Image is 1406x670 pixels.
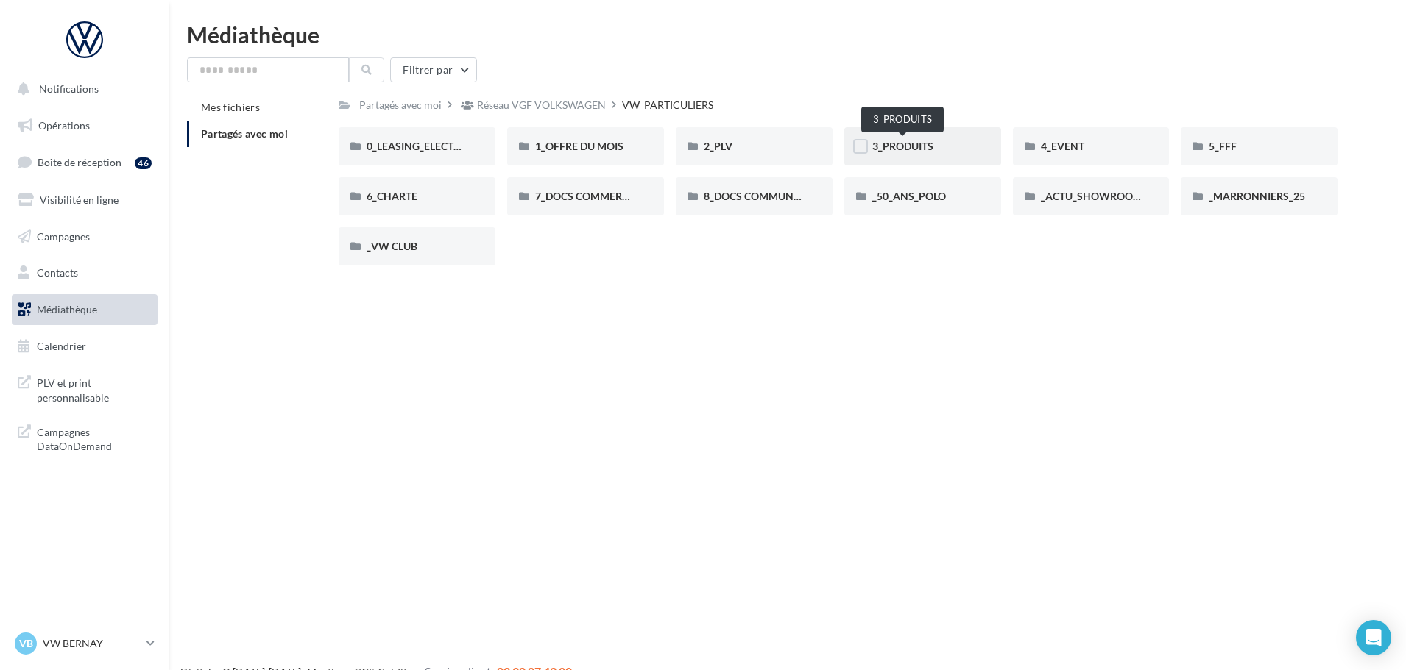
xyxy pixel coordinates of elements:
span: 0_LEASING_ELECTRIQUE [367,140,484,152]
span: _VW CLUB [367,240,417,252]
span: Boîte de réception [38,156,121,168]
a: Campagnes [9,221,160,252]
div: 3_PRODUITS [861,107,944,132]
div: Réseau VGF VOLKSWAGEN [477,98,606,113]
span: _50_ANS_POLO [872,190,946,202]
div: Médiathèque [187,24,1388,46]
span: 8_DOCS COMMUNICATION [704,190,835,202]
span: VB [19,636,33,651]
span: Campagnes DataOnDemand [37,422,152,454]
span: Opérations [38,119,90,132]
span: Contacts [37,266,78,279]
a: PLV et print personnalisable [9,367,160,410]
a: Médiathèque [9,294,160,325]
a: Visibilité en ligne [9,185,160,215]
a: Contacts [9,257,160,288]
a: Campagnes DataOnDemand [9,416,160,460]
span: Mes fichiers [201,101,260,113]
div: VW_PARTICULIERS [622,98,713,113]
button: Filtrer par [390,57,477,82]
a: Opérations [9,110,160,141]
span: 1_OFFRE DU MOIS [535,140,623,152]
span: 4_EVENT [1041,140,1084,152]
span: 2_PLV [704,140,732,152]
button: Notifications [9,74,155,104]
div: Open Intercom Messenger [1356,620,1391,655]
span: _ACTU_SHOWROOM [1041,190,1142,202]
p: VW BERNAY [43,636,141,651]
a: Calendrier [9,331,160,362]
span: Notifications [39,82,99,95]
div: 46 [135,157,152,169]
span: 6_CHARTE [367,190,417,202]
span: 5_FFF [1209,140,1237,152]
span: Visibilité en ligne [40,193,119,206]
a: Boîte de réception46 [9,146,160,178]
span: PLV et print personnalisable [37,373,152,405]
div: Partagés avec moi [359,98,442,113]
span: Partagés avec moi [201,127,288,140]
span: 7_DOCS COMMERCIAUX [535,190,654,202]
span: 3_PRODUITS [872,140,933,152]
span: Médiathèque [37,303,97,316]
span: _MARRONNIERS_25 [1209,190,1305,202]
span: Campagnes [37,229,90,242]
span: Calendrier [37,340,86,352]
a: VB VW BERNAY [12,630,158,657]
